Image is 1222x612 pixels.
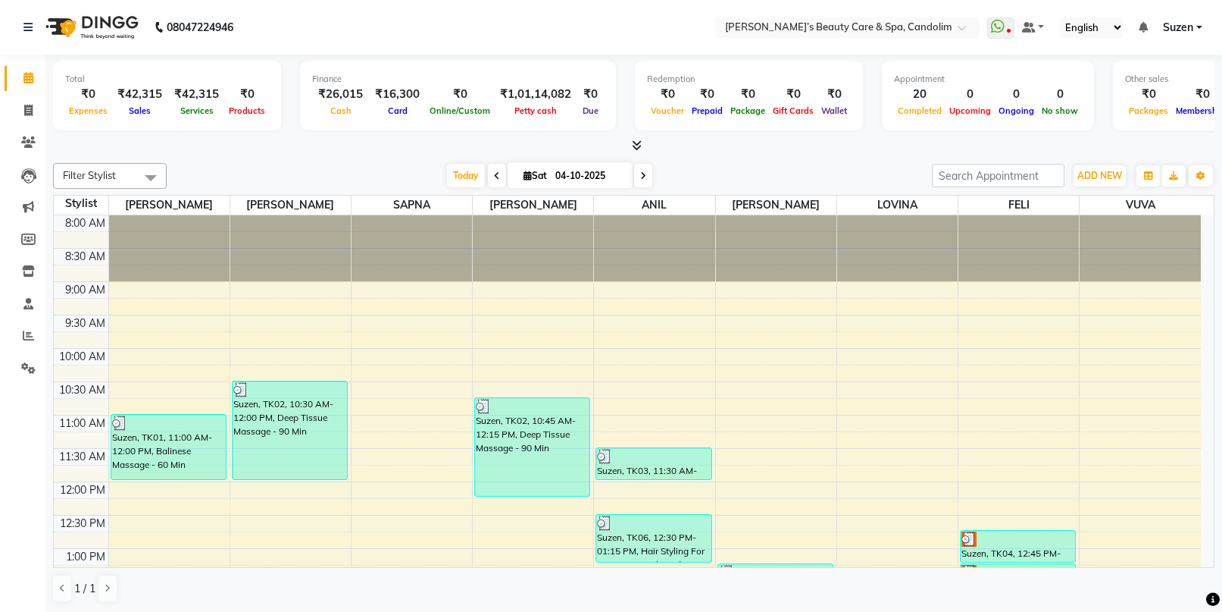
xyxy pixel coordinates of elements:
div: Redemption [647,73,851,86]
span: Today [447,164,485,187]
span: Filter Stylist [63,169,116,181]
span: Sat [520,170,551,181]
div: 1:00 PM [63,549,108,565]
span: FELI [958,196,1079,215]
div: ₹42,315 [168,86,225,103]
div: Suzen, TK03, 11:30 AM-12:00 PM, Hair Cut For Women - Hair Cut [596,448,711,479]
div: Suzen, TK02, 10:30 AM-12:00 PM, Deep Tissue Massage - 90 Min [233,381,347,479]
div: 10:00 AM [56,349,108,365]
div: Stylist [54,196,108,212]
span: 1 / 1 [74,581,95,597]
span: SAPNA [352,196,472,215]
span: Package [727,105,769,116]
span: Services [177,105,217,116]
span: Card [384,105,411,116]
div: Suzen, TK04, 01:15 PM-02:00 PM, Thai Foot Reflexology - 45 Min [961,564,1075,612]
div: 8:00 AM [62,215,108,231]
div: 20 [894,86,945,103]
div: ₹0 [769,86,817,103]
div: Suzen, TK01, 11:00 AM-12:00 PM, Balinese Massage - 60 Min [111,415,226,479]
b: 08047224946 [167,6,233,49]
span: [PERSON_NAME] [230,196,351,215]
div: ₹0 [647,86,688,103]
div: 9:00 AM [62,282,108,298]
div: 11:30 AM [56,449,108,465]
div: Suzen, TK02, 10:45 AM-12:15 PM, Deep Tissue Massage - 90 Min [475,398,589,496]
div: ELEVATIA SOLUTION PRIVATE LIMITED, TK05, 01:15 PM-02:00 PM, Thai Foot Reflexology - 45 Min [718,564,833,612]
span: [PERSON_NAME] [716,196,836,215]
div: Suzen, TK06, 12:30 PM-01:15 PM, Hair Styling For Women - Wash And Straight Blowdry [596,515,711,562]
span: ADD NEW [1077,170,1122,181]
span: Prepaid [688,105,727,116]
span: [PERSON_NAME] [473,196,593,215]
span: Completed [894,105,945,116]
span: Packages [1125,105,1172,116]
div: 0 [1038,86,1082,103]
div: ₹0 [1125,86,1172,103]
div: 8:30 AM [62,249,108,265]
input: 2025-10-04 [551,165,627,187]
span: Expenses [65,105,111,116]
span: ANIL [594,196,714,215]
img: logo [39,6,142,49]
span: Ongoing [995,105,1038,116]
div: ₹16,300 [369,86,426,103]
div: ₹0 [688,86,727,103]
div: 11:00 AM [56,416,108,432]
span: Gift Cards [769,105,817,116]
span: Online/Custom [426,105,494,116]
div: ₹26,015 [312,86,369,103]
div: ₹42,315 [111,86,168,103]
span: Upcoming [945,105,995,116]
div: Appointment [894,73,1082,86]
div: Finance [312,73,604,86]
span: Wallet [817,105,851,116]
button: ADD NEW [1074,165,1126,187]
div: Total [65,73,269,86]
span: [PERSON_NAME] [109,196,230,215]
span: VUVA [1080,196,1201,215]
span: No show [1038,105,1082,116]
div: 0 [995,86,1038,103]
div: ₹0 [817,86,851,103]
div: 10:30 AM [56,382,108,398]
div: ₹0 [727,86,769,103]
div: 9:30 AM [62,315,108,331]
div: ₹0 [225,86,269,103]
span: Due [579,105,602,116]
span: Petty cash [511,105,561,116]
span: Cash [327,105,355,116]
div: ₹0 [577,86,604,103]
div: Suzen, TK04, 12:45 PM-01:15 PM, Head Massage - 30 Min [961,531,1075,562]
span: Voucher [647,105,688,116]
span: Suzen [1163,20,1193,36]
div: ₹0 [426,86,494,103]
div: ₹0 [65,86,111,103]
input: Search Appointment [932,164,1064,187]
span: Products [225,105,269,116]
div: ₹1,01,14,082 [494,86,577,103]
span: LOVINA [837,196,958,215]
div: 12:30 PM [57,516,108,532]
span: Sales [125,105,155,116]
div: 12:00 PM [57,482,108,498]
div: 0 [945,86,995,103]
